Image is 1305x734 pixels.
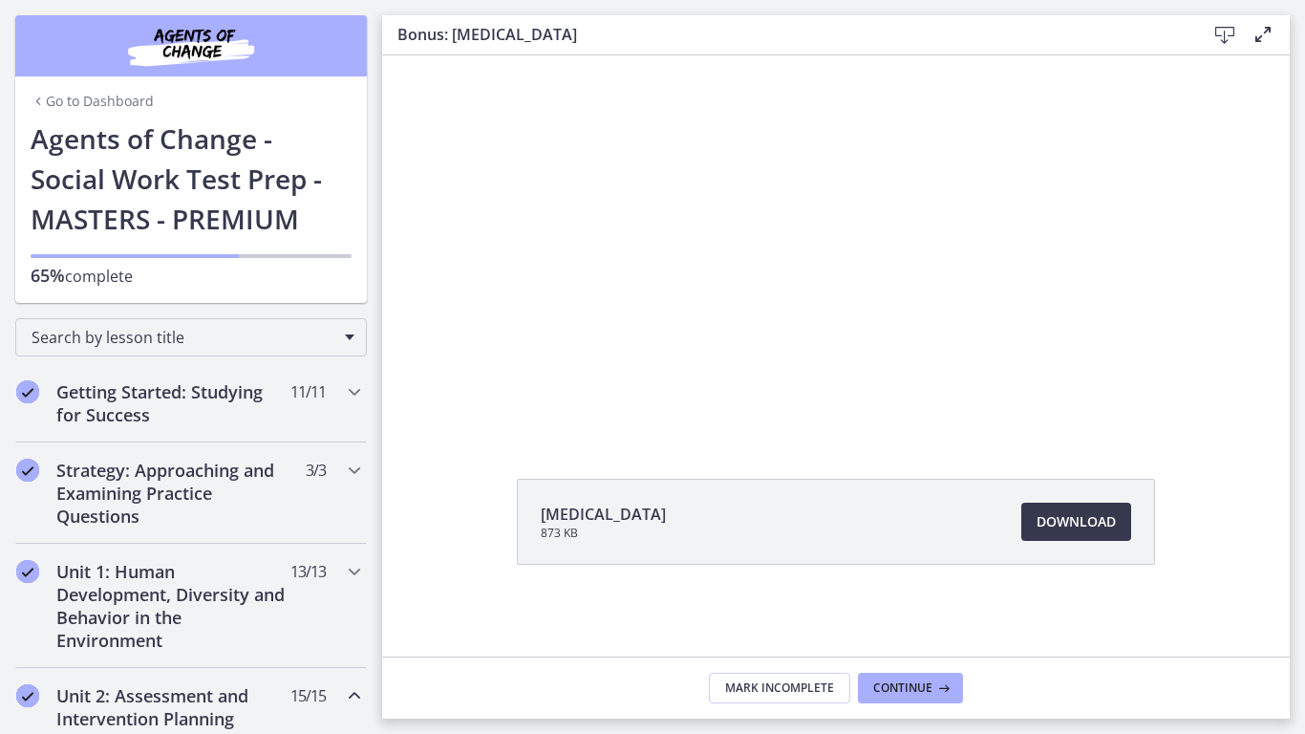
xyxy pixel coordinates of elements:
[31,92,154,111] a: Go to Dashboard
[31,264,352,288] p: complete
[382,55,1290,435] iframe: Video Lesson
[56,459,289,528] h2: Strategy: Approaching and Examining Practice Questions
[56,684,289,730] h2: Unit 2: Assessment and Intervention Planning
[725,680,834,696] span: Mark Incomplete
[858,673,963,703] button: Continue
[76,23,306,69] img: Agents of Change Social Work Test Prep
[290,684,326,707] span: 15 / 15
[16,684,39,707] i: Completed
[873,680,932,696] span: Continue
[709,673,850,703] button: Mark Incomplete
[306,459,326,482] span: 3 / 3
[16,459,39,482] i: Completed
[1021,503,1131,541] a: Download
[56,560,289,652] h2: Unit 1: Human Development, Diversity and Behavior in the Environment
[15,318,367,356] div: Search by lesson title
[16,560,39,583] i: Completed
[290,380,326,403] span: 11 / 11
[31,119,352,239] h1: Agents of Change - Social Work Test Prep - MASTERS - PREMIUM
[1037,510,1116,533] span: Download
[16,380,39,403] i: Completed
[397,23,1175,46] h3: Bonus: [MEDICAL_DATA]
[541,526,666,541] span: 873 KB
[31,264,65,287] span: 65%
[32,327,335,348] span: Search by lesson title
[56,380,289,426] h2: Getting Started: Studying for Success
[541,503,666,526] span: [MEDICAL_DATA]
[290,560,326,583] span: 13 / 13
